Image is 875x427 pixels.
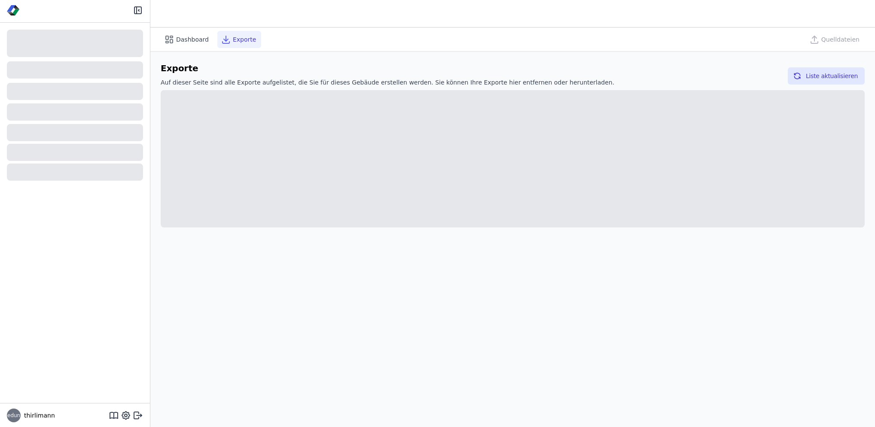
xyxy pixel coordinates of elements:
img: Concular [7,5,20,15]
button: Liste aktualisieren [788,67,865,85]
span: Dashboard [176,35,209,44]
h6: Auf dieser Seite sind alle Exporte aufgelistet, die Sie für dieses Gebäude erstellen werden. Sie ... [161,78,614,87]
h6: Exporte [161,62,614,75]
span: Exporte [233,35,256,44]
span: thirlimann [21,411,55,420]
